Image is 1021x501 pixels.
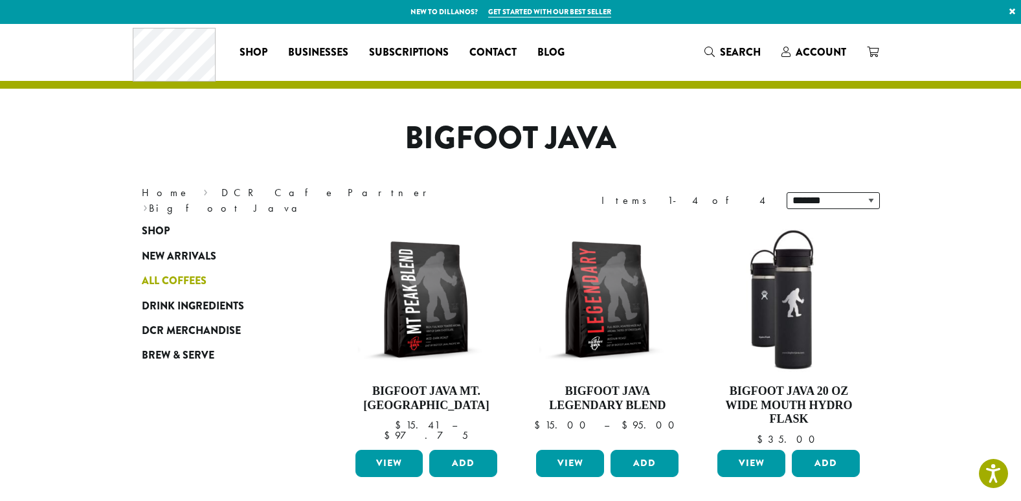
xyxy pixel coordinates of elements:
[142,244,297,269] a: New Arrivals
[240,45,267,61] span: Shop
[369,45,449,61] span: Subscriptions
[534,418,592,432] bdi: 15.00
[694,41,771,63] a: Search
[714,225,863,374] img: LO2867-BFJ-Hydro-Flask-20oz-WM-wFlex-Sip-Lid-Black-300x300.jpg
[142,323,241,339] span: DCR Merchandise
[611,450,679,477] button: Add
[469,45,517,61] span: Contact
[395,418,440,432] bdi: 15.41
[622,418,633,432] span: $
[142,318,297,343] a: DCR Merchandise
[757,432,768,446] span: $
[352,225,501,445] a: Bigfoot Java Mt. [GEOGRAPHIC_DATA]
[142,273,207,289] span: All Coffees
[142,298,244,315] span: Drink Ingredients
[452,418,457,432] span: –
[142,249,216,265] span: New Arrivals
[796,45,846,60] span: Account
[142,219,297,243] a: Shop
[132,120,890,157] h1: Bigfoot Java
[142,348,214,364] span: Brew & Serve
[384,429,468,442] bdi: 97.75
[143,196,148,216] span: ›
[288,45,348,61] span: Businesses
[536,450,604,477] a: View
[142,293,297,318] a: Drink Ingredients
[352,384,501,412] h4: Bigfoot Java Mt. [GEOGRAPHIC_DATA]
[355,450,423,477] a: View
[429,450,497,477] button: Add
[533,384,682,412] h4: Bigfoot Java Legendary Blend
[395,418,406,432] span: $
[601,193,767,208] div: Items 1-4 of 4
[142,186,190,199] a: Home
[142,223,170,239] span: Shop
[757,432,821,446] bdi: 35.00
[714,384,863,427] h4: Bigfoot Java 20 oz Wide Mouth Hydro Flask
[534,418,545,432] span: $
[142,269,297,293] a: All Coffees
[384,429,395,442] span: $
[203,181,208,201] span: ›
[720,45,761,60] span: Search
[533,225,682,374] img: BFJ_Legendary_12oz-300x300.png
[229,42,278,63] a: Shop
[622,418,680,432] bdi: 95.00
[714,225,863,445] a: Bigfoot Java 20 oz Wide Mouth Hydro Flask $35.00
[142,185,491,216] nav: Breadcrumb
[352,225,500,374] img: BFJ_MtPeak_12oz-300x300.png
[792,450,860,477] button: Add
[142,343,297,368] a: Brew & Serve
[221,186,436,199] a: DCR Cafe Partner
[488,6,611,17] a: Get started with our best seller
[533,225,682,445] a: Bigfoot Java Legendary Blend
[604,418,609,432] span: –
[717,450,785,477] a: View
[537,45,565,61] span: Blog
